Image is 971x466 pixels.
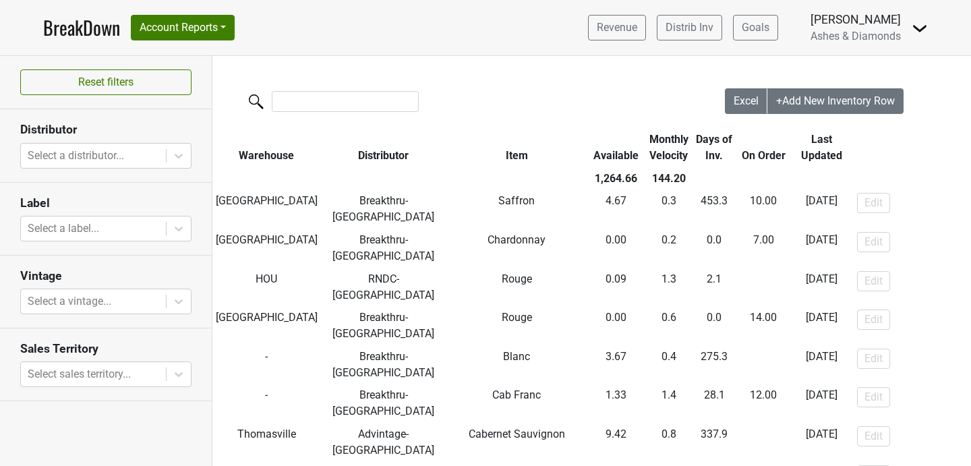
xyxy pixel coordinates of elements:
[737,128,790,167] th: On Order: activate to sort column ascending
[20,342,192,356] h3: Sales Territory
[737,306,790,345] td: -
[587,128,646,167] th: Available: activate to sort column ascending
[587,190,646,229] td: 4.67
[737,345,790,384] td: -
[321,229,447,268] td: Breakthru-[GEOGRAPHIC_DATA]
[646,345,692,384] td: 0.4
[737,384,790,424] td: -
[692,229,738,268] td: 0.0
[737,190,790,229] td: -
[212,229,321,268] td: [GEOGRAPHIC_DATA]
[646,229,692,268] td: 0.2
[657,15,722,40] a: Distrib Inv
[212,345,321,384] td: -
[503,350,530,363] span: Blanc
[588,15,646,40] a: Revenue
[131,15,235,40] button: Account Reports
[587,229,646,268] td: 0.00
[587,306,646,345] td: 0.00
[20,196,192,210] h3: Label
[733,15,778,40] a: Goals
[646,306,692,345] td: 0.6
[857,271,890,291] button: Edit
[587,268,646,307] td: 0.09
[857,387,890,407] button: Edit
[692,423,738,462] td: 337.9
[692,190,738,229] td: 453.3
[321,384,447,424] td: Breakthru-[GEOGRAPHIC_DATA]
[321,345,447,384] td: Breakthru-[GEOGRAPHIC_DATA]
[446,128,587,167] th: Item: activate to sort column ascending
[790,423,854,462] td: [DATE]
[790,229,854,268] td: [DATE]
[857,232,890,252] button: Edit
[587,345,646,384] td: 3.67
[737,268,790,307] td: -
[212,306,321,345] td: [GEOGRAPHIC_DATA]
[692,384,738,424] td: 28.1
[646,268,692,307] td: 1.3
[587,423,646,462] td: 9.42
[321,306,447,345] td: Breakthru-[GEOGRAPHIC_DATA]
[646,190,692,229] td: 0.3
[737,423,790,462] td: -
[734,94,759,107] span: Excel
[857,349,890,369] button: Edit
[790,268,854,307] td: [DATE]
[646,128,692,167] th: Monthly Velocity: activate to sort column ascending
[646,384,692,424] td: 1.4
[790,128,854,167] th: Last Updated: activate to sort column ascending
[321,190,447,229] td: Breakthru-[GEOGRAPHIC_DATA]
[492,388,541,401] span: Cab Franc
[212,384,321,424] td: -
[767,88,904,114] button: +Add New Inventory Row
[212,190,321,229] td: [GEOGRAPHIC_DATA]
[321,268,447,307] td: RNDC-[GEOGRAPHIC_DATA]
[857,193,890,213] button: Edit
[488,233,546,246] span: Chardonnay
[692,268,738,307] td: 2.1
[790,345,854,384] td: [DATE]
[811,30,901,42] span: Ashes & Diamonds
[212,268,321,307] td: HOU
[321,423,447,462] td: Advintage-[GEOGRAPHIC_DATA]
[20,69,192,95] button: Reset filters
[692,345,738,384] td: 275.3
[737,229,790,268] td: -
[43,13,120,42] a: BreakDown
[646,167,692,190] th: 144.20
[912,20,928,36] img: Dropdown Menu
[469,428,565,440] span: Cabernet Sauvignon
[587,167,646,190] th: 1,264.66
[212,423,321,462] td: Thomasville
[321,128,447,167] th: Distributor: activate to sort column ascending
[811,11,901,28] div: [PERSON_NAME]
[776,94,895,107] span: +Add New Inventory Row
[212,128,321,167] th: Warehouse: activate to sort column ascending
[587,384,646,424] td: 1.33
[857,426,890,446] button: Edit
[790,384,854,424] td: [DATE]
[790,306,854,345] td: [DATE]
[646,423,692,462] td: 0.8
[692,306,738,345] td: 0.0
[20,123,192,137] h3: Distributor
[857,310,890,330] button: Edit
[502,272,532,285] span: Rouge
[725,88,768,114] button: Excel
[502,311,532,324] span: Rouge
[692,128,738,167] th: Days of Inv.: activate to sort column ascending
[498,194,535,207] span: Saffron
[790,190,854,229] td: [DATE]
[20,269,192,283] h3: Vintage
